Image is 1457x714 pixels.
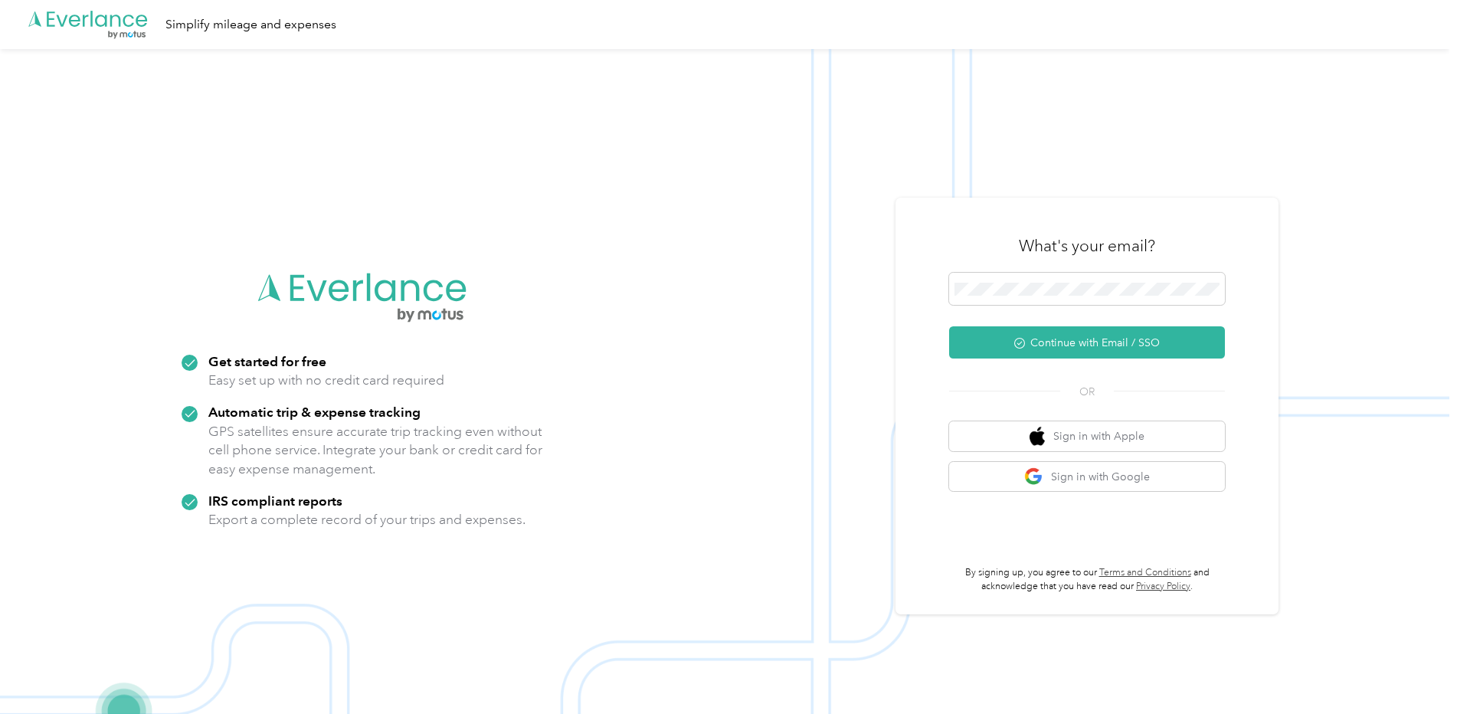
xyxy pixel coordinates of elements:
p: By signing up, you agree to our and acknowledge that you have read our . [949,566,1225,593]
img: apple logo [1030,427,1045,446]
p: Easy set up with no credit card required [208,371,444,390]
a: Terms and Conditions [1099,567,1191,578]
button: apple logoSign in with Apple [949,421,1225,451]
span: OR [1060,384,1114,400]
a: Privacy Policy [1136,581,1190,592]
button: Continue with Email / SSO [949,326,1225,359]
p: GPS satellites ensure accurate trip tracking even without cell phone service. Integrate your bank... [208,422,543,479]
h3: What's your email? [1019,235,1155,257]
button: google logoSign in with Google [949,462,1225,492]
p: Export a complete record of your trips and expenses. [208,510,526,529]
div: Simplify mileage and expenses [165,15,336,34]
strong: Automatic trip & expense tracking [208,404,421,420]
img: google logo [1024,467,1043,486]
strong: Get started for free [208,353,326,369]
strong: IRS compliant reports [208,493,342,509]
